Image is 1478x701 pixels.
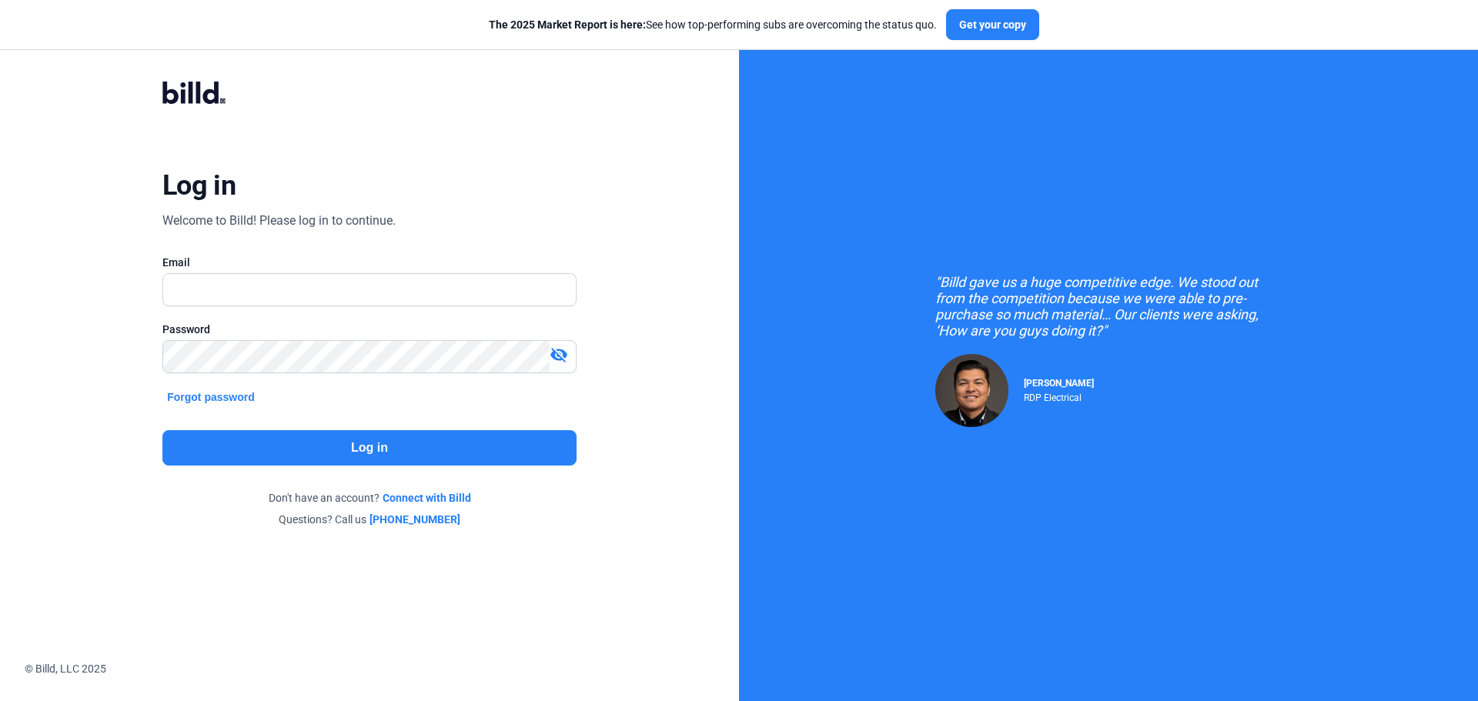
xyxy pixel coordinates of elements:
div: See how top-performing subs are overcoming the status quo. [489,17,937,32]
span: [PERSON_NAME] [1024,378,1094,389]
div: Questions? Call us [162,512,577,527]
button: Log in [162,430,577,466]
mat-icon: visibility_off [550,345,568,364]
div: Password [162,322,577,337]
div: Log in [162,169,236,202]
span: The 2025 Market Report is here: [489,18,646,31]
div: Email [162,255,577,270]
img: Raul Pacheco [935,354,1008,427]
button: Forgot password [162,389,259,406]
a: [PHONE_NUMBER] [369,512,460,527]
div: "Billd gave us a huge competitive edge. We stood out from the competition because we were able to... [935,274,1282,339]
div: Don't have an account? [162,490,577,506]
div: Welcome to Billd! Please log in to continue. [162,212,396,230]
a: Connect with Billd [383,490,471,506]
div: RDP Electrical [1024,389,1094,403]
button: Get your copy [946,9,1039,40]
